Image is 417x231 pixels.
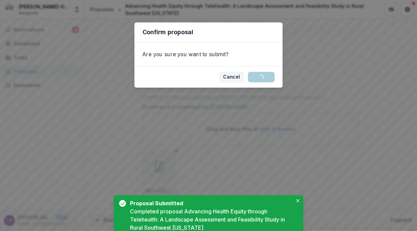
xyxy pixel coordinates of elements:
div: Are you sure you want to submit? [134,42,283,66]
button: Cancel [219,72,244,82]
button: Close [294,196,302,205]
header: Confirm proposal [134,22,283,42]
div: Proposal Submitted [130,199,290,207]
